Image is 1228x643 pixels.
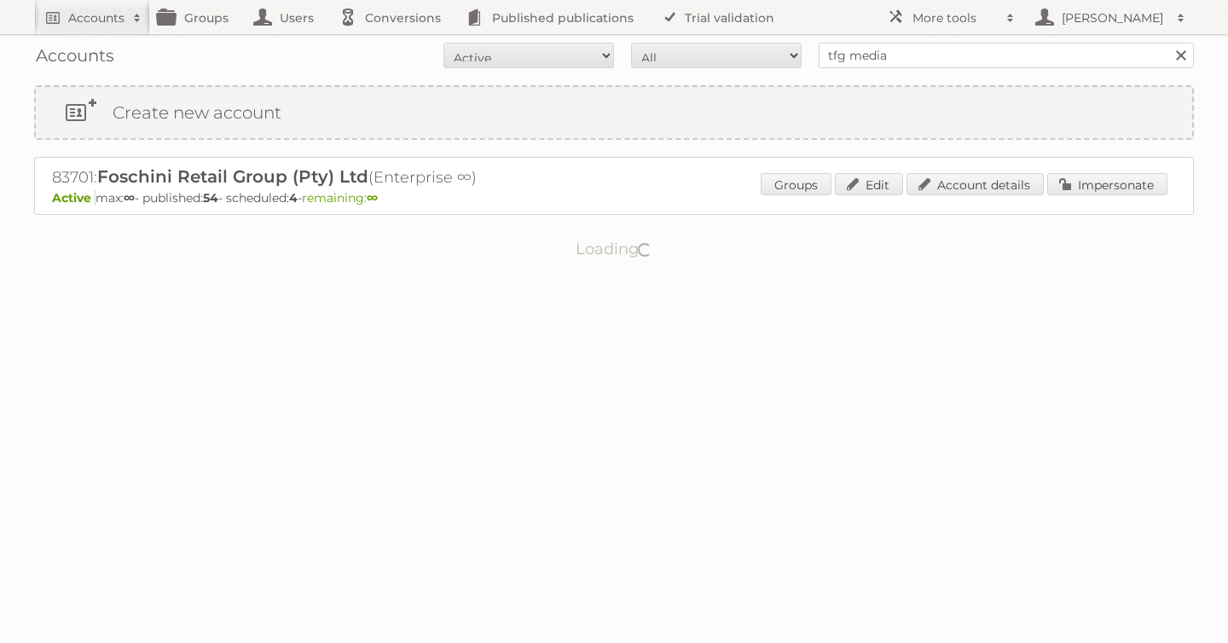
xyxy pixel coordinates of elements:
p: Loading [522,232,707,266]
strong: 54 [203,190,218,206]
strong: 4 [289,190,298,206]
p: max: - published: - scheduled: - [52,190,1176,206]
a: Groups [761,173,831,195]
a: Impersonate [1047,173,1167,195]
strong: ∞ [367,190,378,206]
a: Account details [907,173,1044,195]
a: Edit [835,173,903,195]
strong: ∞ [124,190,135,206]
span: remaining: [302,190,378,206]
span: Active [52,190,96,206]
h2: [PERSON_NAME] [1057,9,1168,26]
h2: 83701: (Enterprise ∞) [52,166,649,188]
h2: Accounts [68,9,125,26]
h2: More tools [912,9,998,26]
span: Foschini Retail Group (Pty) Ltd [97,166,368,187]
a: Create new account [36,87,1192,138]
